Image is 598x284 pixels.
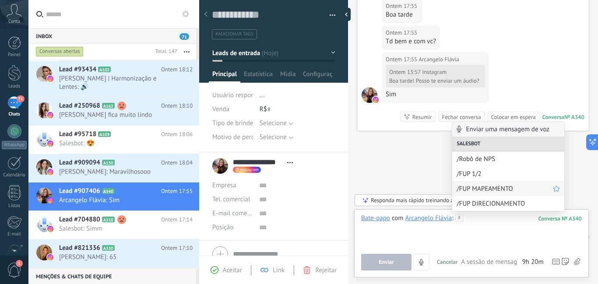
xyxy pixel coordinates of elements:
span: Ontem 17:55 [161,187,193,196]
span: Tipo de brinde [212,120,253,126]
div: Ontem 13:57 [389,69,422,76]
span: 71 [17,95,24,102]
img: instagram.svg [47,226,53,232]
img: instagram.svg [47,169,53,175]
div: Conversas abertas [36,46,84,57]
span: A340 [102,188,115,194]
a: Lead #821336 A330 Ontem 17:10 [PERSON_NAME]: 65 [28,239,199,267]
div: Empresa [212,179,253,193]
span: Instagram [422,68,447,76]
span: : [452,214,453,223]
span: /FUP MAPEAMENTO [457,185,553,193]
div: Calendário [2,172,27,178]
div: Boa tarde [386,11,419,19]
span: Lead #250968 [59,102,100,110]
span: Estatísticas [244,70,273,83]
div: R$ [260,102,335,116]
span: Enviar [379,259,394,265]
span: Lead #821336 [59,244,100,252]
span: Lead #704880 [59,215,100,224]
span: Selecione [260,133,287,141]
span: Conta [8,19,20,25]
span: A150 [102,160,115,165]
div: № A340 [564,113,584,121]
div: Venda [212,102,253,116]
a: Lead #250968 A162 Ontem 18:10 [PERSON_NAME] fica muito lindo [28,97,199,125]
span: Tel. comercial [212,195,250,203]
span: Ontem 17:10 [161,244,193,252]
span: A sessão de mensagens termina em: [461,258,520,266]
span: Principal [212,70,237,83]
span: 9h 20m [522,258,544,266]
button: Selecione [260,130,293,144]
span: Lead #95718 [59,130,96,139]
div: 340 [538,215,582,222]
span: Mídia [280,70,296,83]
div: Conversa [542,113,564,121]
div: Colocar em espera [491,113,536,121]
span: E-mail comercial [212,209,259,217]
div: Boa tarde! Posso te enviar um áudio? [389,77,479,84]
span: Arcangelo Flávia: Sim [59,196,176,204]
span: [PERSON_NAME]: 65 [59,253,176,261]
div: Listas [2,203,27,209]
span: A310 [102,217,115,222]
div: A sessão de mensagens termina em [461,258,544,266]
span: Salesbot: Simm [59,224,176,233]
div: Responda mais rápido treinando a IA assistente com sua fonte de dados [371,196,503,204]
div: Fechar conversa [442,113,481,121]
span: Usuário responsável [212,91,269,99]
span: Motivo de perda [212,134,258,140]
span: Lead #907406 [59,187,100,196]
button: Cancelar [433,254,461,270]
div: E-mail [2,231,27,237]
span: A162 [102,103,115,109]
div: WhatsApp [2,141,27,149]
div: Usuário responsável [212,88,253,102]
div: Ontem 17:55 [386,28,419,37]
span: [PERSON_NAME] fica muito lindo [59,111,176,119]
div: Total: 147 [151,47,177,56]
a: Lead #95718 A109 Ontem 18:06 Salesbot: 😍 [28,126,199,154]
div: Resumir [412,113,432,121]
img: instagram.svg [47,140,53,147]
button: Tel. comercial [212,193,250,207]
button: E-mail comercial [212,207,253,221]
a: Lead #704880 A310 Ontem 17:14 Salesbot: Simm [28,211,199,239]
span: Aceitar [223,266,242,274]
span: A109 [98,131,111,137]
div: Arcangelo Flávia [405,214,452,222]
div: Motivo de perda [212,130,253,144]
span: Ontem 18:10 [161,102,193,110]
img: instagram.svg [47,254,53,260]
div: Painel [2,52,27,58]
img: instagram.svg [47,112,53,118]
div: Leads [2,84,27,89]
span: Ontem 18:12 [161,65,193,74]
div: Tipo de brinde [212,116,253,130]
button: Selecione [260,116,293,130]
span: /FUP 1/2 [457,170,560,178]
span: /Robô de NPS [457,155,560,163]
span: /FUP DIRECIONAMENTO [457,200,560,208]
button: Enviar [361,254,412,270]
div: Salesbot [452,137,564,151]
a: Lead #909094 A150 Ontem 18:04 [PERSON_NAME]: Maravilhosooo [28,154,199,182]
span: [PERSON_NAME] | Harmonização e Lentes: 🔊 [59,74,176,91]
span: Rejeitar [315,266,337,274]
span: Arcangelo Flávia [419,55,459,64]
div: ocultar [342,8,351,21]
span: ... [260,91,265,99]
span: #adicionar tags [215,31,253,37]
span: Link [273,266,285,274]
span: Lead #93434 [59,65,96,74]
div: Ontem 17:55 [386,2,419,11]
span: 71 [179,33,189,40]
span: 1 [16,260,23,267]
div: Sim [386,90,485,99]
span: A102 [98,67,111,72]
span: com [392,214,404,223]
span: Ontem 17:14 [161,215,193,224]
span: Selecione [260,119,287,127]
span: Cancelar [437,258,458,266]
